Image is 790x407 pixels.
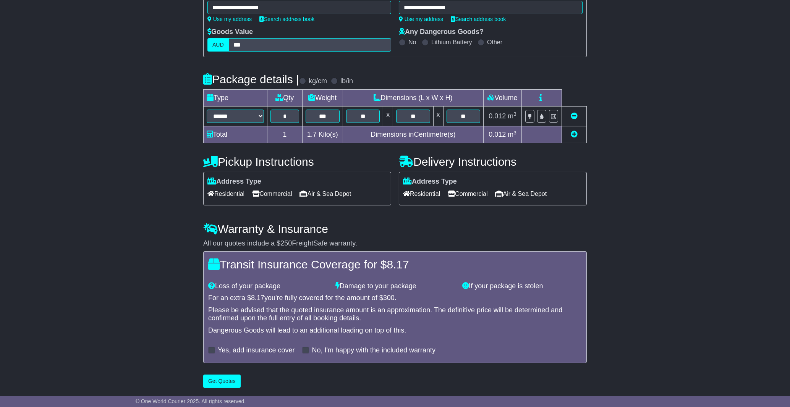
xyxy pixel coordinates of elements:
[448,188,487,200] span: Commercial
[136,398,246,404] span: © One World Courier 2025. All rights reserved.
[489,112,506,120] span: 0.012
[307,131,317,138] span: 1.7
[431,39,472,46] label: Lithium Battery
[483,90,521,107] td: Volume
[208,258,582,271] h4: Transit Insurance Coverage for $
[203,375,241,388] button: Get Quotes
[204,282,332,291] div: Loss of your package
[433,107,443,126] td: x
[280,239,292,247] span: 250
[571,131,578,138] a: Add new item
[458,282,586,291] div: If your package is stolen
[208,294,582,302] div: For an extra $ you're fully covered for the amount of $ .
[207,16,252,22] a: Use my address
[513,111,516,117] sup: 3
[218,346,295,355] label: Yes, add insurance cover
[203,73,299,86] h4: Package details |
[408,39,416,46] label: No
[487,39,502,46] label: Other
[267,126,303,143] td: 1
[204,90,267,107] td: Type
[203,155,391,168] h4: Pickup Instructions
[300,188,351,200] span: Air & Sea Depot
[259,16,314,22] a: Search address book
[203,223,587,235] h4: Warranty & Insurance
[302,90,343,107] td: Weight
[340,77,353,86] label: lb/in
[489,131,506,138] span: 0.012
[495,188,547,200] span: Air & Sea Depot
[383,294,395,302] span: 300
[383,107,393,126] td: x
[403,178,457,186] label: Address Type
[207,38,229,52] label: AUD
[312,346,435,355] label: No, I'm happy with the included warranty
[403,188,440,200] span: Residential
[267,90,303,107] td: Qty
[399,28,484,36] label: Any Dangerous Goods?
[309,77,327,86] label: kg/cm
[513,130,516,136] sup: 3
[343,90,483,107] td: Dimensions (L x W x H)
[208,326,582,335] div: Dangerous Goods will lead to an additional loading on top of this.
[302,126,343,143] td: Kilo(s)
[399,155,587,168] h4: Delivery Instructions
[203,239,587,248] div: All our quotes include a $ FreightSafe warranty.
[343,126,483,143] td: Dimensions in Centimetre(s)
[207,28,253,36] label: Goods Value
[204,126,267,143] td: Total
[571,112,578,120] a: Remove this item
[207,188,244,200] span: Residential
[387,258,409,271] span: 8.17
[251,294,264,302] span: 8.17
[508,112,516,120] span: m
[207,178,261,186] label: Address Type
[332,282,459,291] div: Damage to your package
[208,306,582,323] div: Please be advised that the quoted insurance amount is an approximation. The definitive price will...
[252,188,292,200] span: Commercial
[451,16,506,22] a: Search address book
[508,131,516,138] span: m
[399,16,443,22] a: Use my address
